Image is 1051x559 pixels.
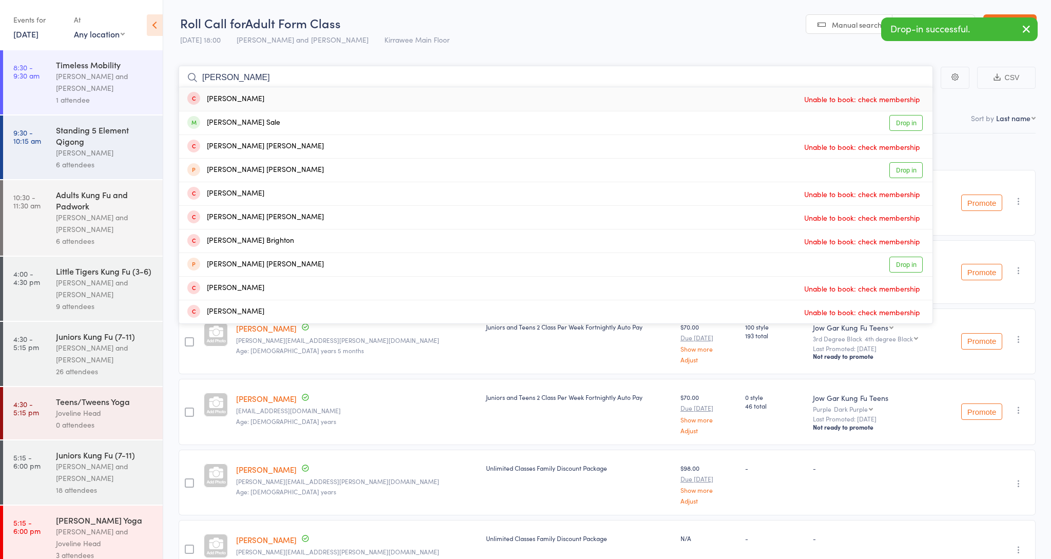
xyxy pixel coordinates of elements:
[680,345,737,352] a: Show more
[813,534,939,543] div: -
[56,449,154,460] div: Juniors Kung Fu (7-11)
[486,393,672,401] div: Juniors and Teens 2 Class Per Week Fortnightly Auto Pay
[187,306,264,318] div: [PERSON_NAME]
[680,404,737,412] small: Due [DATE]
[813,335,939,342] div: 3rd Degree Black
[802,234,923,249] span: Unable to book: check membership
[187,259,324,271] div: [PERSON_NAME] [PERSON_NAME]
[3,322,163,386] a: 4:30 -5:15 pmJuniors Kung Fu (7-11)[PERSON_NAME] and [PERSON_NAME]26 attendees
[680,356,737,363] a: Adjust
[237,34,368,45] span: [PERSON_NAME] and [PERSON_NAME]
[56,94,154,106] div: 1 attendee
[56,526,154,549] div: [PERSON_NAME] and Joveline Head
[983,14,1037,35] a: Exit roll call
[680,487,737,493] a: Show more
[56,460,154,484] div: [PERSON_NAME] and [PERSON_NAME]
[56,277,154,300] div: [PERSON_NAME] and [PERSON_NAME]
[802,304,923,320] span: Unable to book: check membership
[56,159,154,170] div: 6 attendees
[680,464,737,504] div: $98.00
[187,141,324,152] div: [PERSON_NAME] [PERSON_NAME]
[961,264,1002,280] button: Promote
[180,14,245,31] span: Roll Call for
[680,416,737,423] a: Show more
[236,346,364,355] span: Age: [DEMOGRAPHIC_DATA] years 5 months
[813,345,939,352] small: Last Promoted: [DATE]
[180,34,221,45] span: [DATE] 18:00
[486,464,672,472] div: Unlimited Classes Family Discount Package
[813,464,939,472] div: -
[745,534,805,543] div: -
[56,235,154,247] div: 6 attendees
[187,211,324,223] div: [PERSON_NAME] [PERSON_NAME]
[13,28,38,40] a: [DATE]
[13,269,40,286] time: 4:00 - 4:30 pm
[486,322,672,331] div: Juniors and Teens 2 Class Per Week Fortnightly Auto Pay
[486,534,672,543] div: Unlimited Classes Family Discount Package
[813,406,939,412] div: Purple
[813,393,939,403] div: Jow Gar Kung Fu Teens
[813,352,939,360] div: Not ready to promote
[889,115,923,131] a: Drop in
[236,534,297,545] a: [PERSON_NAME]
[802,186,923,202] span: Unable to book: check membership
[56,419,154,431] div: 0 attendees
[3,440,163,505] a: 5:15 -6:00 pmJuniors Kung Fu (7-11)[PERSON_NAME] and [PERSON_NAME]18 attendees
[889,257,923,273] a: Drop in
[179,66,933,89] input: Search by name
[74,11,125,28] div: At
[680,322,737,363] div: $70.00
[3,180,163,256] a: 10:30 -11:30 amAdults Kung Fu and Padwork[PERSON_NAME] and [PERSON_NAME]6 attendees
[56,265,154,277] div: Little Tigers Kung Fu (3-6)
[971,113,994,123] label: Sort by
[3,50,163,114] a: 8:30 -9:30 amTimeless Mobility[PERSON_NAME] and [PERSON_NAME]1 attendee
[13,128,41,145] time: 9:30 - 10:15 am
[236,478,477,485] small: rebekah.hoffman@hotmail.com
[13,193,41,209] time: 10:30 - 11:30 am
[56,70,154,94] div: [PERSON_NAME] and [PERSON_NAME]
[745,322,805,331] span: 100 style
[13,453,41,470] time: 5:15 - 6:00 pm
[813,322,888,333] div: Jow Gar Kung Fu Teens
[13,518,41,535] time: 5:15 - 6:00 pm
[56,211,154,235] div: [PERSON_NAME] and [PERSON_NAME]
[961,333,1002,350] button: Promote
[56,484,154,496] div: 18 attendees
[745,331,805,340] span: 193 total
[13,400,39,416] time: 4:30 - 5:15 pm
[745,401,805,410] span: 46 total
[56,59,154,70] div: Timeless Mobility
[187,117,280,129] div: [PERSON_NAME] Sale
[889,162,923,178] a: Drop in
[977,67,1036,89] button: CSV
[3,115,163,179] a: 9:30 -10:15 amStanding 5 Element Qigong[PERSON_NAME]6 attendees
[802,210,923,225] span: Unable to book: check membership
[680,497,737,504] a: Adjust
[680,427,737,434] a: Adjust
[56,331,154,342] div: Juniors Kung Fu (7-11)
[802,139,923,155] span: Unable to book: check membership
[680,475,737,483] small: Due [DATE]
[3,257,163,321] a: 4:00 -4:30 pmLittle Tigers Kung Fu (3-6)[PERSON_NAME] and [PERSON_NAME]9 attendees
[865,335,913,342] div: 4th degree Black
[834,406,868,412] div: Dark Purple
[384,34,450,45] span: Kirrawee Main Floor
[245,14,341,31] span: Adult Form Class
[996,113,1030,123] div: Last name
[680,334,737,341] small: Due [DATE]
[236,464,297,475] a: [PERSON_NAME]
[802,281,923,296] span: Unable to book: check membership
[56,147,154,159] div: [PERSON_NAME]
[56,514,154,526] div: [PERSON_NAME] Yoga
[56,396,154,407] div: Teens/Tweens Yoga
[187,93,264,105] div: [PERSON_NAME]
[13,63,40,80] time: 8:30 - 9:30 am
[13,11,64,28] div: Events for
[961,195,1002,211] button: Promote
[236,548,477,555] small: rebekah.hoffman@hotmail.com
[56,189,154,211] div: Adults Kung Fu and Padwork
[745,464,805,472] div: -
[236,487,336,496] span: Age: [DEMOGRAPHIC_DATA] years
[832,20,882,30] span: Manual search
[56,365,154,377] div: 26 attendees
